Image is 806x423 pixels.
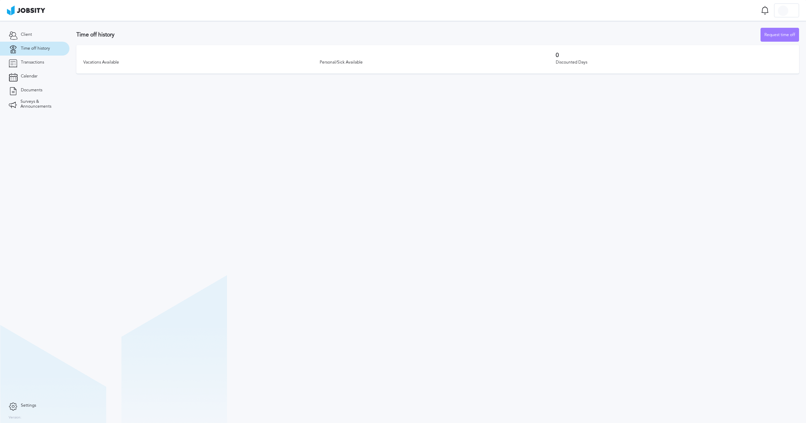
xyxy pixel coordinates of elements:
[21,46,50,51] span: Time off history
[76,32,761,38] h3: Time off history
[7,6,45,15] img: ab4bad089aa723f57921c736e9817d99.png
[20,99,61,109] span: Surveys & Announcements
[83,60,320,65] div: Vacations Available
[761,28,799,42] button: Request time off
[9,416,22,420] label: Version:
[21,74,37,79] span: Calendar
[21,32,32,37] span: Client
[556,52,792,58] h3: 0
[21,88,42,93] span: Documents
[556,60,792,65] div: Discounted Days
[21,60,44,65] span: Transactions
[320,60,556,65] div: Personal/Sick Available
[21,403,36,408] span: Settings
